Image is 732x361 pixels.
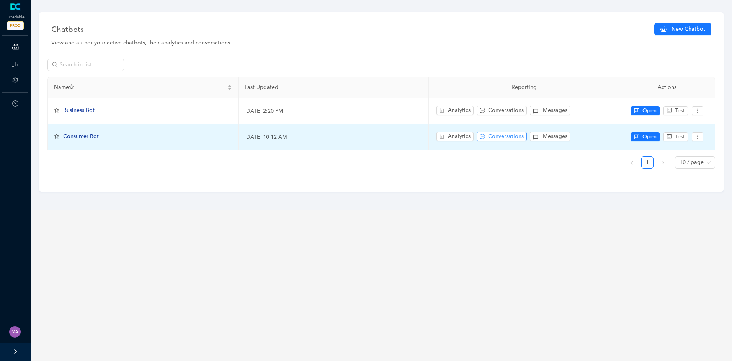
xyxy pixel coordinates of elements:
span: Conversations [488,132,524,141]
button: bar-chartAnalytics [436,132,474,141]
span: message [480,108,485,113]
li: 1 [641,156,654,169]
span: New Chatbot [672,25,705,33]
span: bar-chart [440,134,445,139]
span: PROD [7,21,24,30]
button: controlOpen [631,132,660,141]
button: messageConversations [477,106,527,115]
span: control [634,108,639,113]
span: bar-chart [440,108,445,113]
th: Reporting [429,77,619,98]
span: question-circle [12,100,18,107]
span: Open [642,107,657,115]
span: Open [642,133,657,141]
span: Test [675,107,685,115]
button: bar-chartAnalytics [436,106,474,115]
span: robot [667,108,672,113]
div: View and author your active chatbots, their analytics and conversations [51,39,711,47]
button: more [692,106,703,115]
span: right [660,161,665,165]
span: robot [667,134,672,139]
button: right [657,156,669,169]
span: star [54,108,59,113]
button: left [626,156,638,169]
span: setting [12,77,18,83]
span: Business Bot [63,107,95,113]
button: robotTest [663,132,688,141]
button: Messages [530,106,570,115]
button: Messages [530,132,570,141]
span: Messages [543,106,567,115]
th: Last Updated [239,77,429,98]
th: Actions [619,77,715,98]
span: search [52,62,58,68]
span: Analytics [448,132,471,141]
span: control [634,134,639,139]
button: more [692,132,703,141]
img: 26ff064636fac0e11fa986d33ed38c55 [9,326,21,338]
li: Previous Page [626,156,638,169]
td: [DATE] 10:12 AM [239,124,429,150]
button: New Chatbot [654,23,711,35]
span: left [630,161,634,165]
div: Page Size [675,156,715,169]
span: more [695,108,700,113]
span: Test [675,133,685,141]
span: star [69,84,74,90]
button: robotTest [663,106,688,115]
span: Messages [543,132,567,141]
span: Name [54,83,226,92]
span: 10 / page [680,157,711,168]
span: Analytics [448,106,471,115]
span: more [695,134,700,139]
button: messageConversations [477,132,527,141]
span: star [54,134,59,139]
span: message [480,134,485,139]
span: Conversations [488,106,524,115]
span: Consumer Bot [63,133,99,139]
li: Next Page [657,156,669,169]
a: 1 [642,157,653,168]
td: [DATE] 2:20 PM [239,98,429,124]
span: Chatbots [51,23,84,35]
input: Search in list... [60,61,113,69]
button: controlOpen [631,106,660,115]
